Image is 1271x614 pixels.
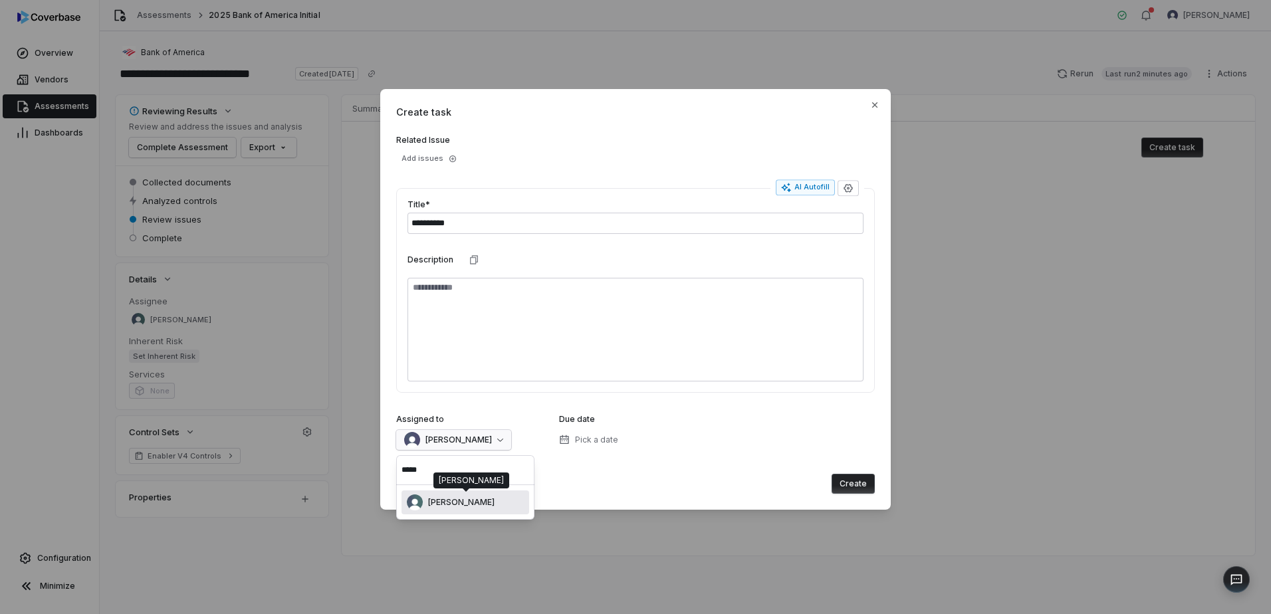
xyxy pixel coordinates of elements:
label: Related Issue [396,135,875,146]
label: Assigned to [396,414,444,425]
img: Sean Wozniak avatar [407,494,423,510]
button: Add issues [396,151,462,167]
div: Suggestions [402,490,529,514]
img: Kourtney Shields avatar [404,432,420,448]
label: Due date [559,414,595,425]
span: [PERSON_NAME] [425,435,492,445]
div: [PERSON_NAME] [439,475,504,486]
label: Description [407,255,453,265]
button: Create [832,474,875,494]
div: AI Autofill [781,182,830,193]
span: [PERSON_NAME] [428,497,495,508]
span: Pick a date [575,435,618,445]
span: Create task [396,105,875,119]
button: AI Autofill [776,179,835,195]
label: Title* [407,199,430,210]
button: Pick a date [555,426,622,454]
